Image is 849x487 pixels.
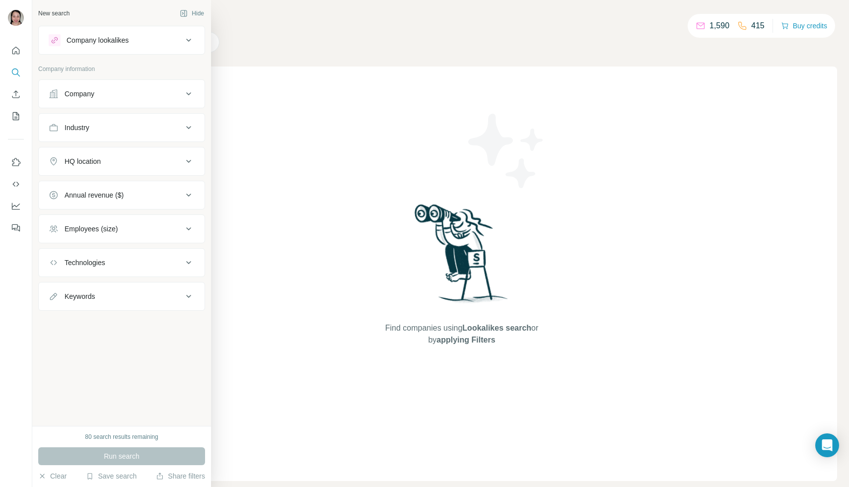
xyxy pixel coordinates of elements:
[8,42,24,60] button: Quick start
[436,336,495,344] span: applying Filters
[8,175,24,193] button: Use Surfe API
[65,224,118,234] div: Employees (size)
[39,116,205,139] button: Industry
[38,65,205,73] p: Company information
[38,471,67,481] button: Clear
[86,471,137,481] button: Save search
[709,20,729,32] p: 1,590
[67,35,129,45] div: Company lookalikes
[781,19,827,33] button: Buy credits
[65,89,94,99] div: Company
[173,6,211,21] button: Hide
[462,106,551,196] img: Surfe Illustration - Stars
[39,149,205,173] button: HQ location
[8,85,24,103] button: Enrich CSV
[65,190,124,200] div: Annual revenue ($)
[462,324,531,332] span: Lookalikes search
[815,433,839,457] div: Open Intercom Messenger
[65,156,101,166] div: HQ location
[8,107,24,125] button: My lists
[39,183,205,207] button: Annual revenue ($)
[39,217,205,241] button: Employees (size)
[751,20,765,32] p: 415
[86,12,837,26] h4: Search
[8,197,24,215] button: Dashboard
[85,432,158,441] div: 80 search results remaining
[8,153,24,171] button: Use Surfe on LinkedIn
[410,202,513,312] img: Surfe Illustration - Woman searching with binoculars
[8,64,24,81] button: Search
[39,82,205,106] button: Company
[39,251,205,275] button: Technologies
[8,219,24,237] button: Feedback
[39,284,205,308] button: Keywords
[65,123,89,133] div: Industry
[8,10,24,26] img: Avatar
[65,258,105,268] div: Technologies
[382,322,541,346] span: Find companies using or by
[38,9,70,18] div: New search
[39,28,205,52] button: Company lookalikes
[156,471,205,481] button: Share filters
[65,291,95,301] div: Keywords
